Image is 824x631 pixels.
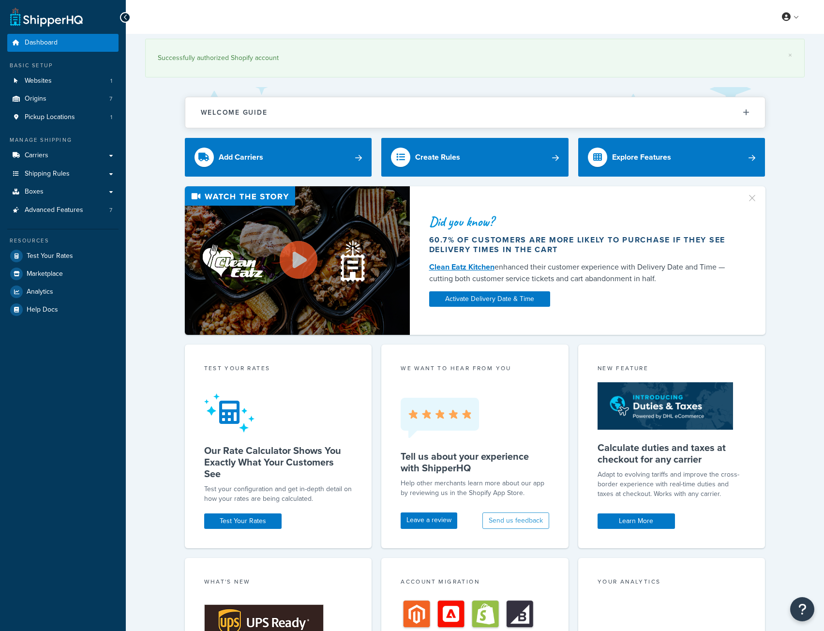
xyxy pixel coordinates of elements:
a: Help Docs [7,301,119,318]
span: Dashboard [25,39,58,47]
div: 60.7% of customers are more likely to purchase if they see delivery times in the cart [429,235,735,255]
div: Did you know? [429,215,735,228]
div: Test your rates [204,364,353,375]
h2: Welcome Guide [201,109,268,116]
div: Add Carriers [219,150,263,164]
span: Advanced Features [25,206,83,214]
div: enhanced their customer experience with Delivery Date and Time — cutting both customer service ti... [429,261,735,285]
div: Test your configuration and get in-depth detail on how your rates are being calculated. [204,484,353,504]
a: Test Your Rates [7,247,119,265]
span: Origins [25,95,46,103]
a: × [788,51,792,59]
div: Your Analytics [598,577,746,588]
div: Successfully authorized Shopify account [158,51,792,65]
a: Marketplace [7,265,119,283]
li: Origins [7,90,119,108]
button: Send us feedback [482,512,549,529]
a: Add Carriers [185,138,372,177]
h5: Tell us about your experience with ShipperHQ [401,451,549,474]
button: Welcome Guide [185,97,765,128]
li: Websites [7,72,119,90]
span: 7 [109,206,112,214]
a: Boxes [7,183,119,201]
a: Origins7 [7,90,119,108]
p: we want to hear from you [401,364,549,373]
p: Adapt to evolving tariffs and improve the cross-border experience with real-time duties and taxes... [598,470,746,499]
a: Shipping Rules [7,165,119,183]
h5: Calculate duties and taxes at checkout for any carrier [598,442,746,465]
a: Clean Eatz Kitchen [429,261,494,272]
h5: Our Rate Calculator Shows You Exactly What Your Customers See [204,445,353,480]
span: Carriers [25,151,48,160]
a: Create Rules [381,138,569,177]
div: New Feature [598,364,746,375]
a: Websites1 [7,72,119,90]
a: Activate Delivery Date & Time [429,291,550,307]
button: Open Resource Center [790,597,814,621]
span: Websites [25,77,52,85]
a: Leave a review [401,512,457,529]
div: Resources [7,237,119,245]
div: Manage Shipping [7,136,119,144]
span: Boxes [25,188,44,196]
span: 1 [110,77,112,85]
span: Shipping Rules [25,170,70,178]
a: Explore Features [578,138,765,177]
span: Test Your Rates [27,252,73,260]
a: Test Your Rates [204,513,282,529]
div: What's New [204,577,353,588]
a: Analytics [7,283,119,300]
span: Analytics [27,288,53,296]
a: Advanced Features7 [7,201,119,219]
div: Create Rules [415,150,460,164]
span: Pickup Locations [25,113,75,121]
div: Explore Features [612,150,671,164]
a: Learn More [598,513,675,529]
li: Pickup Locations [7,108,119,126]
a: Pickup Locations1 [7,108,119,126]
p: Help other merchants learn more about our app by reviewing us in the Shopify App Store. [401,479,549,498]
div: Account Migration [401,577,549,588]
span: 1 [110,113,112,121]
a: Dashboard [7,34,119,52]
li: Advanced Features [7,201,119,219]
span: Marketplace [27,270,63,278]
div: Basic Setup [7,61,119,70]
span: Help Docs [27,306,58,314]
a: Carriers [7,147,119,165]
img: Video thumbnail [185,186,410,335]
span: 7 [109,95,112,103]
